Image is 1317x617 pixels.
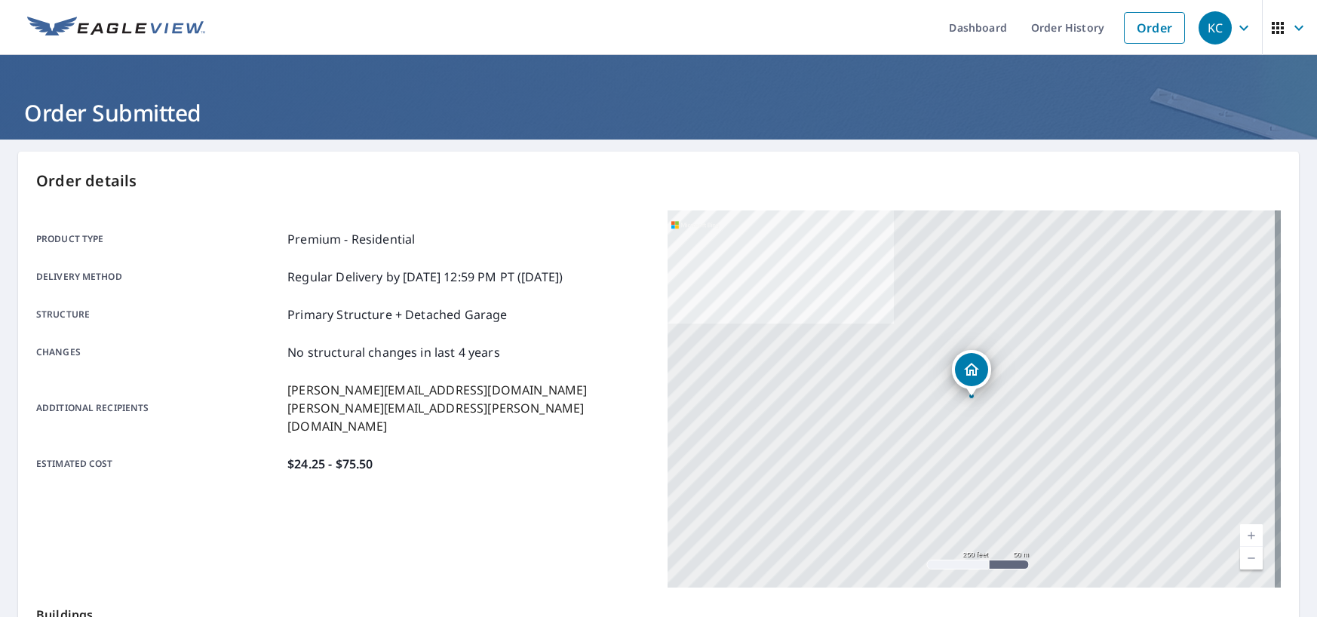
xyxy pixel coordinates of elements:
p: [PERSON_NAME][EMAIL_ADDRESS][PERSON_NAME][DOMAIN_NAME] [287,399,649,435]
img: EV Logo [27,17,205,39]
div: KC [1199,11,1232,45]
a: Current Level 17, Zoom In [1240,524,1263,547]
p: No structural changes in last 4 years [287,343,500,361]
p: Delivery method [36,268,281,286]
p: $24.25 - $75.50 [287,455,373,473]
p: [PERSON_NAME][EMAIL_ADDRESS][DOMAIN_NAME] [287,381,649,399]
p: Structure [36,305,281,324]
p: Additional recipients [36,381,281,435]
p: Order details [36,170,1281,192]
div: Dropped pin, building 1, Residential property, 344 Fir Dr Durango, CO 81301 [952,350,991,397]
p: Product type [36,230,281,248]
p: Estimated cost [36,455,281,473]
a: Current Level 17, Zoom Out [1240,547,1263,569]
p: Regular Delivery by [DATE] 12:59 PM PT ([DATE]) [287,268,563,286]
p: Primary Structure + Detached Garage [287,305,507,324]
h1: Order Submitted [18,97,1299,128]
a: Order [1124,12,1185,44]
p: Premium - Residential [287,230,415,248]
p: Changes [36,343,281,361]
